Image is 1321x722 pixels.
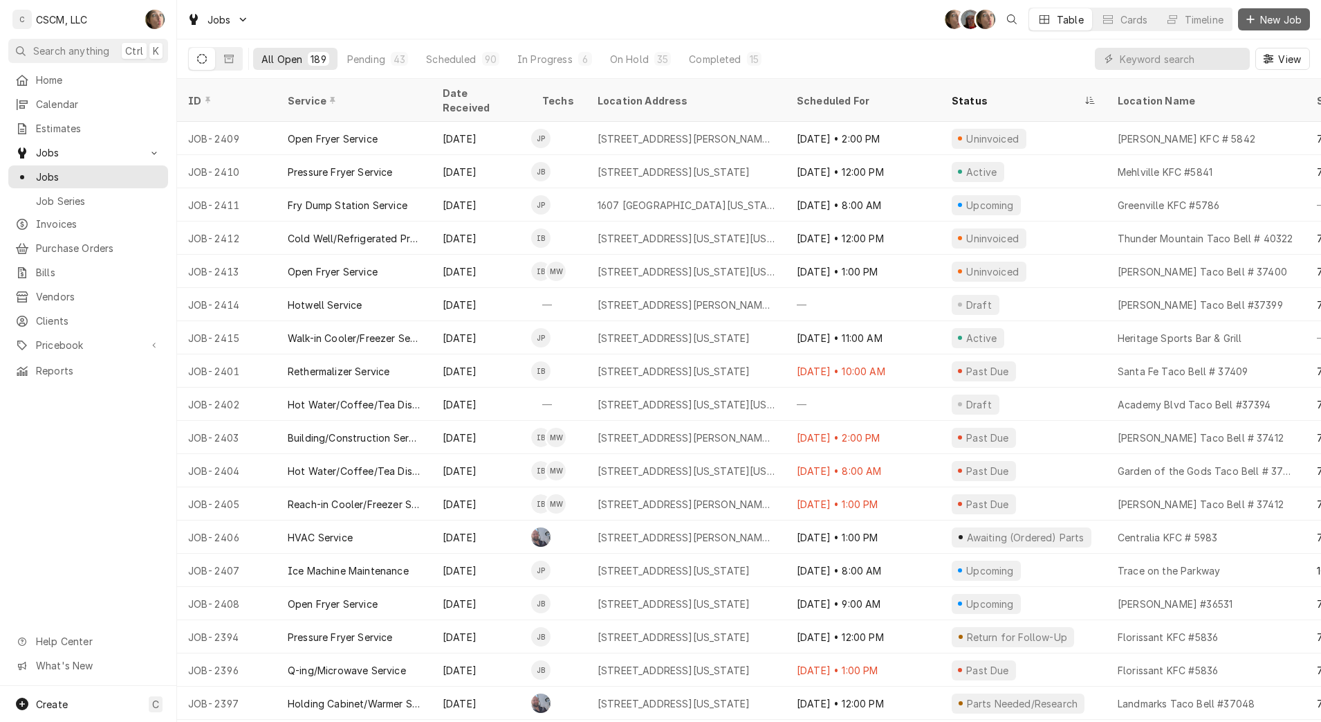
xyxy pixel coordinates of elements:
div: [DATE] • 10:00 AM [786,354,941,388]
div: CL [531,527,551,547]
div: [DATE] [432,255,531,288]
div: Pending [347,52,385,66]
span: Calendar [36,97,161,111]
div: MW [546,262,566,281]
div: Santa Fe Taco Bell # 37409 [1118,364,1248,379]
span: Invoices [36,217,161,231]
a: Purchase Orders [8,237,168,260]
div: Heritage Sports Bar & Grill [1118,331,1241,345]
a: Clients [8,309,168,332]
div: Uninvoiced [965,264,1021,279]
div: Active [964,331,999,345]
div: Izaia Bain's Avatar [531,361,551,381]
div: Landmarks Taco Bell #37048 [1118,696,1255,711]
span: Job Series [36,194,161,208]
div: [STREET_ADDRESS][US_STATE][US_STATE] [598,464,775,478]
a: Go to Jobs [181,8,255,31]
div: Jonnie Pakovich's Avatar [531,195,551,215]
div: Garden of the Gods Taco Bell # 37398 [1118,464,1295,478]
div: [STREET_ADDRESS][US_STATE][US_STATE] [598,264,775,279]
div: Ice Machine Maintenance [288,563,409,578]
div: [DATE] [432,155,531,188]
div: SH [145,10,165,29]
div: JP [531,561,551,580]
div: Service [288,93,418,108]
div: Draft [964,397,994,412]
div: 43 [394,52,405,66]
div: Chris Lynch's Avatar [531,694,551,713]
div: [DATE] • 2:00 PM [786,122,941,155]
div: [DATE] • 8:00 AM [786,554,941,587]
div: — [786,388,941,421]
div: Izaia Bain's Avatar [531,494,551,514]
div: [STREET_ADDRESS][US_STATE] [598,165,750,179]
div: [STREET_ADDRESS][US_STATE][US_STATE] [598,397,775,412]
div: Location Address [598,93,772,108]
div: Rethermalizer Service [288,364,389,379]
a: Estimates [8,117,168,140]
div: 35 [657,52,668,66]
div: HVAC Service [288,530,353,545]
div: Florissant KFC #5836 [1118,663,1218,678]
div: Fry Dump Station Service [288,198,407,213]
div: [STREET_ADDRESS][US_STATE] [598,696,750,711]
div: IB [531,461,551,480]
div: Serra Heyen's Avatar [145,10,165,29]
div: SH [945,10,964,29]
div: Uninvoiced [965,132,1021,146]
div: [PERSON_NAME] #36531 [1118,597,1232,611]
div: 1607 [GEOGRAPHIC_DATA][US_STATE] [598,198,775,213]
div: JP [531,195,551,215]
div: C [12,10,32,29]
span: C [152,697,159,712]
div: [DATE] • 12:00 PM [786,222,941,255]
div: James Bain's Avatar [531,162,551,181]
div: CL [531,694,551,713]
div: JB [531,162,551,181]
div: Open Fryer Service [288,597,378,611]
div: JB [531,627,551,647]
div: [PERSON_NAME] KFC # 5842 [1118,132,1255,146]
div: Jonnie Pakovich's Avatar [531,328,551,348]
div: [DATE] • 8:00 AM [786,188,941,222]
a: Home [8,69,168,91]
div: — [786,288,941,321]
span: Jobs [36,145,140,160]
div: Return for Follow-Up [965,630,1069,644]
div: Mehlville KFC #5841 [1118,165,1212,179]
div: [STREET_ADDRESS][PERSON_NAME][US_STATE][US_STATE] [598,497,775,512]
div: [STREET_ADDRESS][PERSON_NAME][US_STATE][US_STATE] [598,431,775,445]
span: View [1275,52,1304,66]
a: Go to Help Center [8,630,168,653]
div: ID [188,93,263,108]
div: Active [964,165,999,179]
div: 6 [581,52,589,66]
div: JOB-2403 [177,421,277,454]
div: Table [1057,12,1084,27]
div: [DATE] • 11:00 AM [786,321,941,354]
div: Greenville KFC #5786 [1118,198,1219,213]
div: Florissant KFC #5836 [1118,630,1218,644]
div: Izaia Bain's Avatar [531,461,551,480]
div: JOB-2396 [177,653,277,687]
div: MW [546,461,566,480]
div: Jonnie Pakovich's Avatar [531,561,551,580]
div: [STREET_ADDRESS][US_STATE] [598,630,750,644]
div: JOB-2404 [177,454,277,487]
div: JOB-2414 [177,288,277,321]
div: Reach-in Cooler/Freezer Service [288,497,421,512]
div: [DATE] [432,454,531,487]
span: Help Center [36,634,160,649]
a: Go to Pricebook [8,334,168,357]
div: Cold Well/Refrigerated Prep table/Cold Line [288,231,421,246]
div: James Bain's Avatar [531,660,551,680]
div: [STREET_ADDRESS][US_STATE][US_STATE] [598,231,775,246]
div: Awaiting (Ordered) Parts [965,530,1085,545]
span: Pricebook [36,338,140,352]
div: James Bain's Avatar [531,594,551,613]
div: 90 [485,52,497,66]
div: Academy Blvd Taco Bell #37394 [1118,397,1271,412]
div: SH [976,10,995,29]
div: On Hold [610,52,649,66]
div: MW [546,428,566,447]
